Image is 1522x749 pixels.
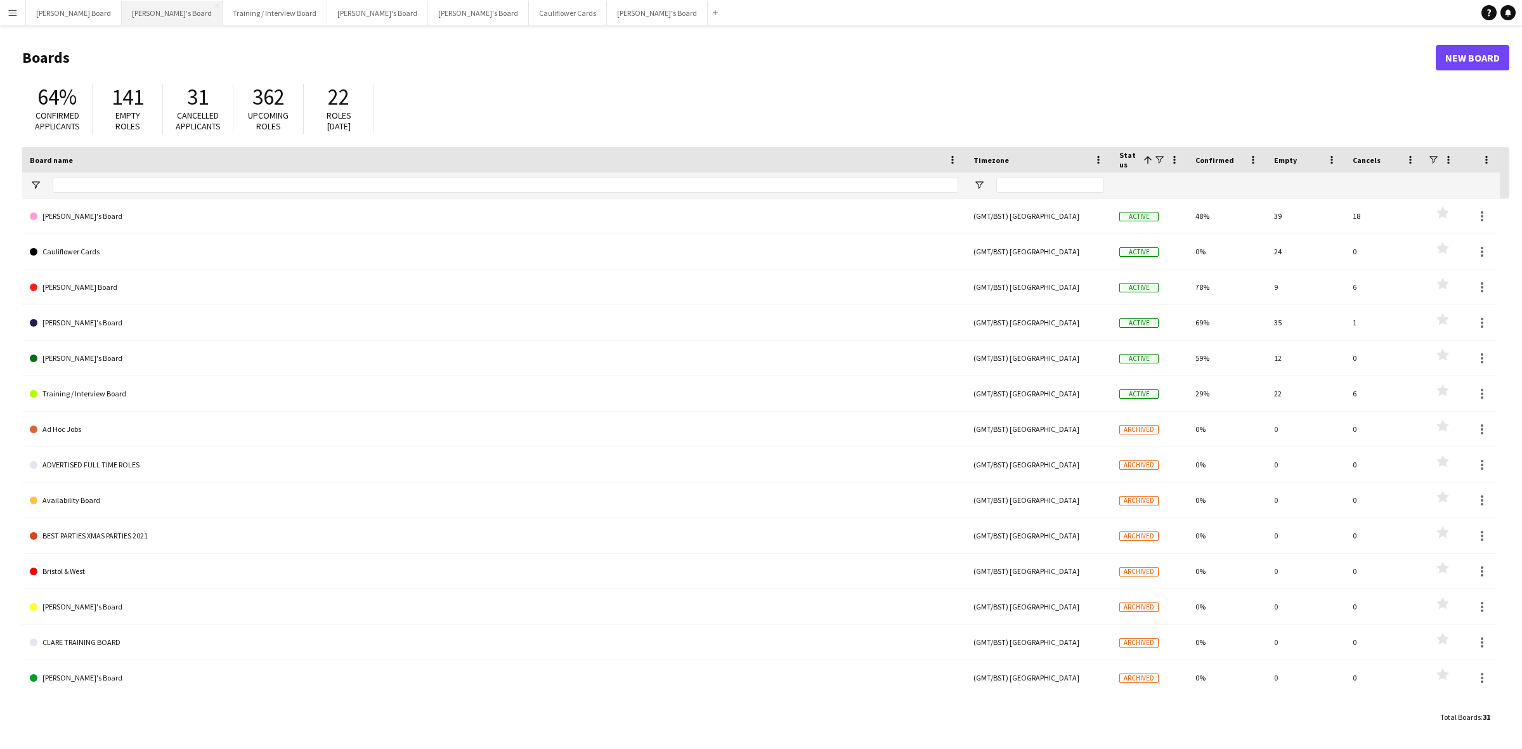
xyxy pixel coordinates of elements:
div: 78% [1188,270,1266,304]
a: New Board [1436,45,1509,70]
span: Total Boards [1440,712,1481,722]
span: Empty roles [115,110,140,132]
div: 0 [1345,341,1424,375]
div: (GMT/BST) [GEOGRAPHIC_DATA] [966,412,1112,446]
span: Confirmed applicants [35,110,80,132]
div: 0 [1345,447,1424,482]
div: 69% [1188,305,1266,340]
div: 59% [1188,341,1266,375]
h1: Boards [22,48,1436,67]
div: 0% [1188,483,1266,518]
div: 0% [1188,447,1266,482]
span: Archived [1119,425,1159,434]
div: 0% [1188,589,1266,624]
div: (GMT/BST) [GEOGRAPHIC_DATA] [966,376,1112,411]
div: 0 [1266,412,1345,446]
button: [PERSON_NAME] Board [26,1,122,25]
div: : [1440,705,1490,729]
a: [PERSON_NAME] Board [30,270,958,305]
span: Active [1119,247,1159,257]
div: 0% [1188,518,1266,553]
div: 0% [1188,554,1266,589]
button: [PERSON_NAME]'s Board [428,1,529,25]
div: 0% [1188,625,1266,660]
div: (GMT/BST) [GEOGRAPHIC_DATA] [966,447,1112,482]
div: 0 [1266,589,1345,624]
input: Board name Filter Input [53,178,958,193]
div: (GMT/BST) [GEOGRAPHIC_DATA] [966,199,1112,233]
a: Availability Board [30,483,958,518]
div: 0 [1345,589,1424,624]
a: [PERSON_NAME]'s Board [30,589,958,625]
span: Empty [1274,155,1297,165]
div: (GMT/BST) [GEOGRAPHIC_DATA] [966,270,1112,304]
div: 0 [1345,625,1424,660]
div: 0% [1188,660,1266,695]
a: CLARE TRAINING BOARD [30,625,958,660]
span: Archived [1119,602,1159,612]
div: 0 [1345,483,1424,518]
span: 141 [112,83,144,111]
a: Ad Hoc Jobs [30,412,958,447]
a: Training / Interview Board [30,376,958,412]
button: [PERSON_NAME]'s Board [122,1,223,25]
div: 22 [1266,376,1345,411]
div: (GMT/BST) [GEOGRAPHIC_DATA] [966,518,1112,553]
div: 29% [1188,376,1266,411]
div: (GMT/BST) [GEOGRAPHIC_DATA] [966,625,1112,660]
span: Roles [DATE] [327,110,351,132]
div: (GMT/BST) [GEOGRAPHIC_DATA] [966,483,1112,518]
div: 12 [1266,341,1345,375]
a: ADVERTISED FULL TIME ROLES [30,447,958,483]
a: Bristol & West [30,554,958,589]
div: 0 [1266,483,1345,518]
div: (GMT/BST) [GEOGRAPHIC_DATA] [966,660,1112,695]
div: (GMT/BST) [GEOGRAPHIC_DATA] [966,554,1112,589]
div: 9 [1266,270,1345,304]
span: Active [1119,212,1159,221]
button: [PERSON_NAME]'s Board [607,1,708,25]
a: [PERSON_NAME]'s Board [30,341,958,376]
span: Status [1119,150,1138,169]
div: 0 [1266,518,1345,553]
span: Active [1119,389,1159,399]
div: 0 [1266,625,1345,660]
span: Archived [1119,674,1159,683]
span: Active [1119,283,1159,292]
div: 39 [1266,199,1345,233]
span: Archived [1119,531,1159,541]
div: 48% [1188,199,1266,233]
div: 6 [1345,376,1424,411]
span: Archived [1119,460,1159,470]
span: Timezone [973,155,1009,165]
a: [PERSON_NAME]'s Board [30,660,958,696]
div: 0 [1345,554,1424,589]
div: (GMT/BST) [GEOGRAPHIC_DATA] [966,589,1112,624]
div: 24 [1266,234,1345,269]
div: 0 [1345,234,1424,269]
div: 0 [1345,518,1424,553]
span: 22 [328,83,349,111]
div: 1 [1345,305,1424,340]
span: Archived [1119,496,1159,505]
a: [PERSON_NAME]'s Board [30,305,958,341]
a: BEST PARTIES XMAS PARTIES 2021 [30,518,958,554]
div: 0 [1345,412,1424,446]
span: Archived [1119,638,1159,648]
span: Active [1119,354,1159,363]
div: 0 [1266,660,1345,695]
div: (GMT/BST) [GEOGRAPHIC_DATA] [966,234,1112,269]
span: 362 [252,83,285,111]
span: Archived [1119,567,1159,576]
div: 35 [1266,305,1345,340]
span: Active [1119,318,1159,328]
a: [PERSON_NAME]'s Board [30,199,958,234]
div: 0 [1345,660,1424,695]
span: Cancelled applicants [176,110,221,132]
div: 0% [1188,412,1266,446]
button: [PERSON_NAME]'s Board [327,1,428,25]
span: Board name [30,155,73,165]
span: Cancels [1353,155,1381,165]
button: Open Filter Menu [30,179,41,191]
a: Cauliflower Cards [30,234,958,270]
